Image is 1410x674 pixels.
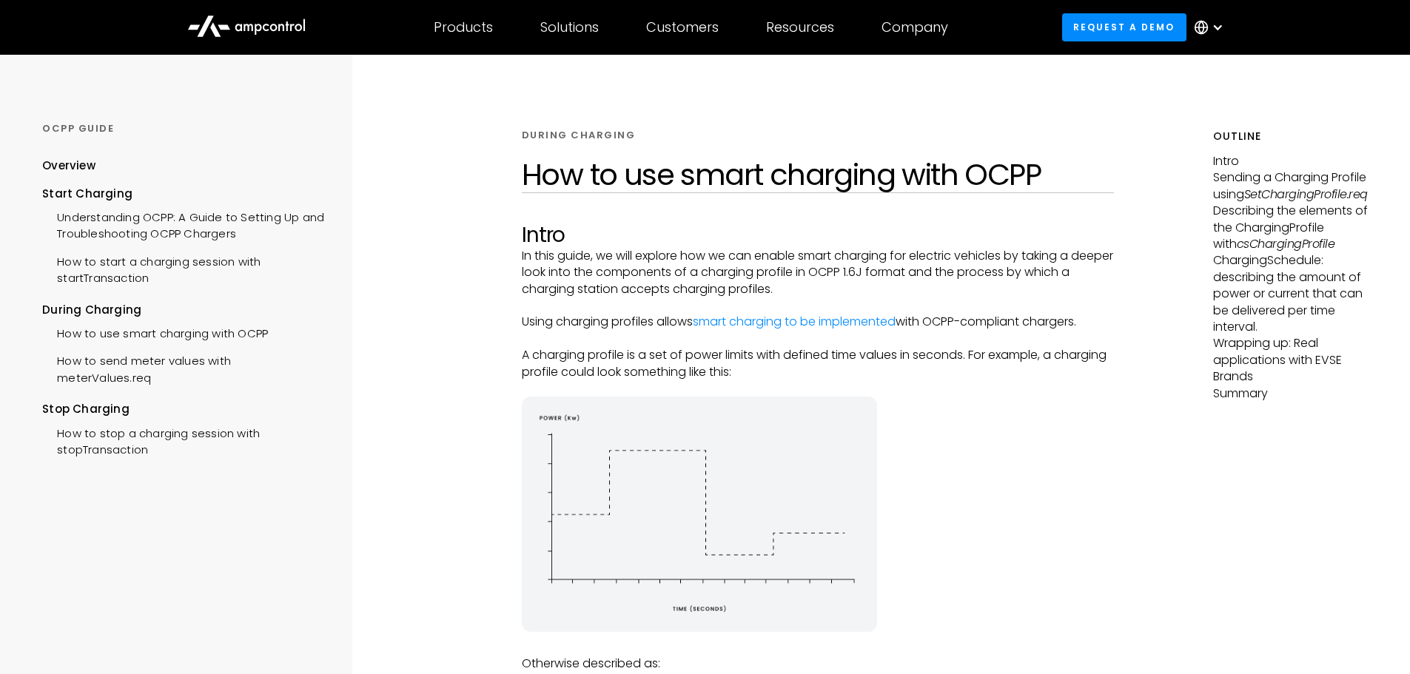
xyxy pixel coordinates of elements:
a: smart charging to be implemented [693,313,896,330]
div: Overview [42,158,95,174]
p: A charging profile is a set of power limits with defined time values in seconds. For example, a c... [522,347,1115,380]
em: csChargingProfile [1237,235,1335,252]
p: Sending a Charging Profile using [1213,169,1368,203]
p: Otherwise described as: [522,656,1115,672]
a: Request a demo [1062,13,1186,41]
p: Describing the elements of the ChargingProfile with [1213,203,1368,252]
a: How to start a charging session with startTransaction [42,246,324,291]
div: Products [434,19,493,36]
h5: Outline [1213,129,1368,144]
p: Using charging profiles allows with OCPP-compliant chargers. [522,314,1115,330]
p: Summary [1213,385,1368,402]
div: Start Charging [42,186,324,202]
p: ‍ [522,639,1115,656]
div: Resources [766,19,834,36]
p: ‍ [522,331,1115,347]
div: Company [882,19,948,36]
p: ‍ [522,380,1115,397]
a: How to send meter values with meterValues.req [42,346,324,390]
div: Customers [646,19,719,36]
a: Understanding OCPP: A Guide to Setting Up and Troubleshooting OCPP Chargers [42,202,324,246]
img: energy diagram [522,397,877,631]
p: In this guide, we will explore how we can enable smart charging for electric vehicles by taking a... [522,248,1115,297]
div: OCPP GUIDE [42,122,324,135]
h2: Intro [522,223,1115,248]
div: Solutions [540,19,599,36]
div: Stop Charging [42,401,324,417]
div: DURING CHARGING [522,129,636,142]
h1: How to use smart charging with OCPP [522,157,1115,192]
p: ‍ [522,297,1115,314]
a: How to use smart charging with OCPP [42,318,268,346]
p: Wrapping up: Real applications with EVSE Brands [1213,335,1368,385]
div: During Charging [42,302,324,318]
p: ChargingSchedule: describing the amount of power or current that can be delivered per time interval. [1213,252,1368,335]
p: Intro [1213,153,1368,169]
em: SetChargingProfile.req [1244,186,1368,203]
a: Overview [42,158,95,185]
a: How to stop a charging session with stopTransaction [42,418,324,462]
